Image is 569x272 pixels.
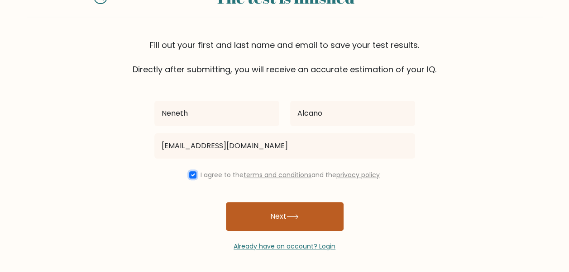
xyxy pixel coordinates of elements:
[154,133,415,159] input: Email
[244,170,311,179] a: terms and conditions
[27,39,543,75] div: Fill out your first and last name and email to save your test results. Directly after submitting,...
[290,101,415,126] input: Last name
[234,242,335,251] a: Already have an account? Login
[201,170,380,179] label: I agree to the and the
[336,170,380,179] a: privacy policy
[226,202,344,231] button: Next
[154,101,279,126] input: First name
